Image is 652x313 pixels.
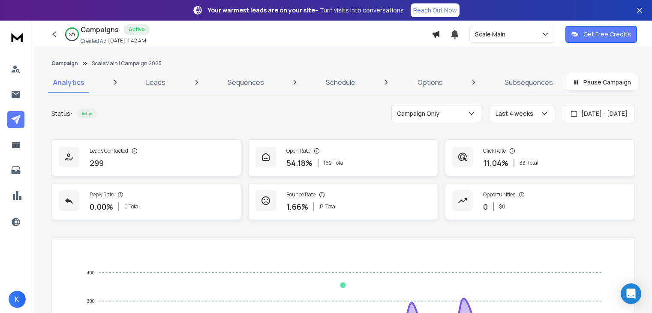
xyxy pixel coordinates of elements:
[124,24,150,35] div: Active
[565,74,638,91] button: Pause Campaign
[324,160,332,166] span: 162
[248,139,438,176] a: Open Rate54.18%162Total
[146,77,165,87] p: Leads
[621,283,641,304] div: Open Intercom Messenger
[124,203,140,210] p: 0 Total
[51,60,78,67] button: Campaign
[527,160,538,166] span: Total
[9,29,26,45] img: logo
[77,109,97,118] div: Active
[286,191,315,198] p: Bounce Rate
[69,32,75,37] p: 58 %
[499,203,505,210] p: $ 0
[81,38,106,45] p: Created At:
[412,72,448,93] a: Options
[499,72,558,93] a: Subsequences
[411,3,460,17] a: Reach Out Now
[90,201,113,213] p: 0.00 %
[90,191,114,198] p: Reply Rate
[92,60,162,67] p: ScaleMain | Campaign 2025
[208,6,404,15] p: – Turn visits into conversations
[321,72,361,93] a: Schedule
[483,201,488,213] p: 0
[228,77,264,87] p: Sequences
[583,30,631,39] p: Get Free Credits
[90,157,104,169] p: 299
[483,191,515,198] p: Opportunities
[51,183,241,220] a: Reply Rate0.00%0 Total
[325,203,337,210] span: Total
[286,157,312,169] p: 54.18 %
[9,291,26,308] button: K
[565,26,637,43] button: Get Free Credits
[51,139,241,176] a: Leads Contacted299
[87,270,95,275] tspan: 400
[413,6,457,15] p: Reach Out Now
[48,72,90,93] a: Analytics
[51,109,72,118] p: Status:
[108,37,146,44] p: [DATE] 11:42 AM
[90,147,128,154] p: Leads Contacted
[496,109,537,118] p: Last 4 weeks
[248,183,438,220] a: Bounce Rate1.66%17Total
[505,77,553,87] p: Subsequences
[208,6,315,14] strong: Your warmest leads are on your site
[445,139,635,176] a: Click Rate11.04%33Total
[222,72,269,93] a: Sequences
[334,160,345,166] span: Total
[286,147,310,154] p: Open Rate
[286,201,308,213] p: 1.66 %
[520,160,526,166] span: 33
[483,157,508,169] p: 11.04 %
[319,203,324,210] span: 17
[418,77,443,87] p: Options
[563,105,635,122] button: [DATE] - [DATE]
[483,147,506,154] p: Click Rate
[141,72,171,93] a: Leads
[397,109,443,118] p: Campaign Only
[326,77,355,87] p: Schedule
[87,298,95,304] tspan: 300
[81,24,119,35] h1: Campaigns
[475,30,509,39] p: Scale Main
[53,77,84,87] p: Analytics
[445,183,635,220] a: Opportunities0$0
